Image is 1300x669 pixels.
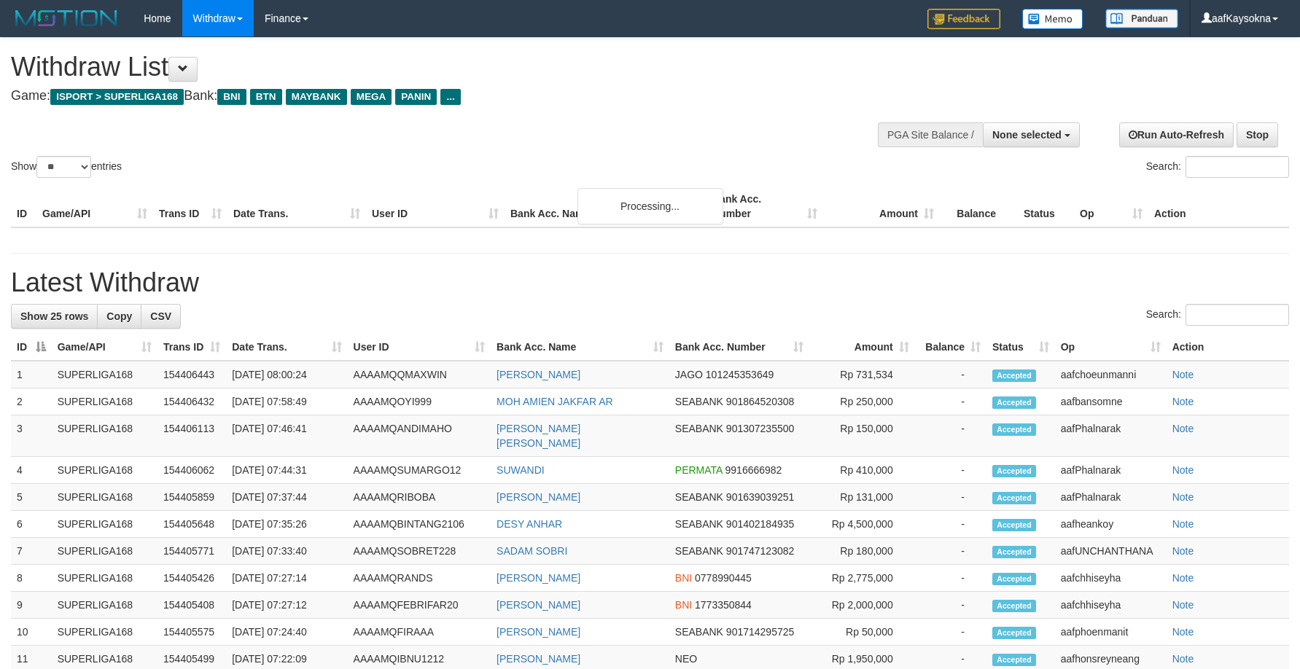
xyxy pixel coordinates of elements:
span: Copy 901714295725 to clipboard [726,626,794,638]
td: 154406432 [157,388,226,415]
td: 7 [11,538,52,565]
td: 9 [11,592,52,619]
img: Button%20Memo.svg [1022,9,1083,29]
td: Rp 180,000 [809,538,915,565]
th: ID: activate to sort column descending [11,334,52,361]
span: Accepted [992,654,1036,666]
td: AAAAMQSUMARGO12 [348,457,491,484]
a: CSV [141,304,181,329]
td: - [915,415,986,457]
th: Bank Acc. Name [505,186,707,227]
a: [PERSON_NAME] [497,626,580,638]
th: Bank Acc. Number: activate to sort column ascending [669,334,809,361]
th: Amount [823,186,940,227]
td: aafbansomne [1055,388,1167,415]
a: Copy [97,304,141,329]
span: BTN [250,89,282,105]
td: aafPhalnarak [1055,484,1167,511]
td: 154405408 [157,592,226,619]
td: AAAAMQRANDS [348,565,491,592]
span: PANIN [395,89,437,105]
span: BNI [675,599,692,611]
td: Rp 731,534 [809,361,915,388]
td: Rp 4,500,000 [809,511,915,538]
span: SEABANK [675,518,723,530]
td: aafheankoy [1055,511,1167,538]
td: AAAAMQFIRAAA [348,619,491,646]
th: Bank Acc. Number [707,186,823,227]
td: SUPERLIGA168 [52,538,157,565]
th: Balance: activate to sort column ascending [915,334,986,361]
span: BNI [675,572,692,584]
td: 154405771 [157,538,226,565]
span: PERMATA [675,464,723,476]
select: Showentries [36,156,91,178]
span: Accepted [992,519,1036,531]
td: aafchhiseyha [1055,565,1167,592]
td: 154405648 [157,511,226,538]
a: Note [1172,369,1194,380]
th: Op [1074,186,1148,227]
a: Stop [1237,122,1278,147]
th: Action [1167,334,1289,361]
td: - [915,619,986,646]
a: Show 25 rows [11,304,98,329]
a: [PERSON_NAME] [497,653,580,665]
span: SEABANK [675,626,723,638]
span: Accepted [992,369,1036,382]
th: Status [1018,186,1074,227]
span: Accepted [992,423,1036,436]
a: [PERSON_NAME] [PERSON_NAME] [497,423,580,449]
td: Rp 50,000 [809,619,915,646]
td: [DATE] 08:00:24 [226,361,347,388]
span: Accepted [992,396,1036,409]
span: BNI [217,89,246,105]
a: SUWANDI [497,464,545,476]
a: Note [1172,518,1194,530]
h1: Latest Withdraw [11,268,1289,297]
td: 2 [11,388,52,415]
td: [DATE] 07:46:41 [226,415,347,457]
span: Accepted [992,546,1036,558]
span: Accepted [992,600,1036,612]
td: SUPERLIGA168 [52,511,157,538]
td: aafPhalnarak [1055,457,1167,484]
label: Search: [1146,304,1289,326]
span: Copy 901864520308 to clipboard [726,396,794,407]
span: Copy 0778990445 to clipboard [695,572,752,584]
td: [DATE] 07:44:31 [226,457,347,484]
span: Copy [106,310,132,322]
span: Accepted [992,465,1036,477]
span: Show 25 rows [20,310,88,322]
td: Rp 250,000 [809,388,915,415]
td: - [915,361,986,388]
span: JAGO [675,369,703,380]
a: Run Auto-Refresh [1119,122,1234,147]
td: [DATE] 07:24:40 [226,619,347,646]
td: aafUNCHANTHANA [1055,538,1167,565]
h1: Withdraw List [11,52,852,82]
th: Date Trans.: activate to sort column ascending [226,334,347,361]
td: AAAAMQQMAXWIN [348,361,491,388]
a: Note [1172,396,1194,407]
a: Note [1172,545,1194,557]
td: 1 [11,361,52,388]
span: Copy 9916666982 to clipboard [725,464,782,476]
td: 10 [11,619,52,646]
th: Date Trans. [227,186,366,227]
th: Trans ID: activate to sort column ascending [157,334,226,361]
th: User ID: activate to sort column ascending [348,334,491,361]
a: Note [1172,653,1194,665]
td: [DATE] 07:35:26 [226,511,347,538]
span: Copy 901747123082 to clipboard [726,545,794,557]
td: aafPhalnarak [1055,415,1167,457]
a: Note [1172,626,1194,638]
img: panduan.png [1105,9,1178,28]
a: Note [1172,491,1194,503]
td: - [915,511,986,538]
td: - [915,592,986,619]
img: Feedback.jpg [927,9,1000,29]
span: CSV [150,310,171,322]
td: aafphoenmanit [1055,619,1167,646]
th: Trans ID [153,186,227,227]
